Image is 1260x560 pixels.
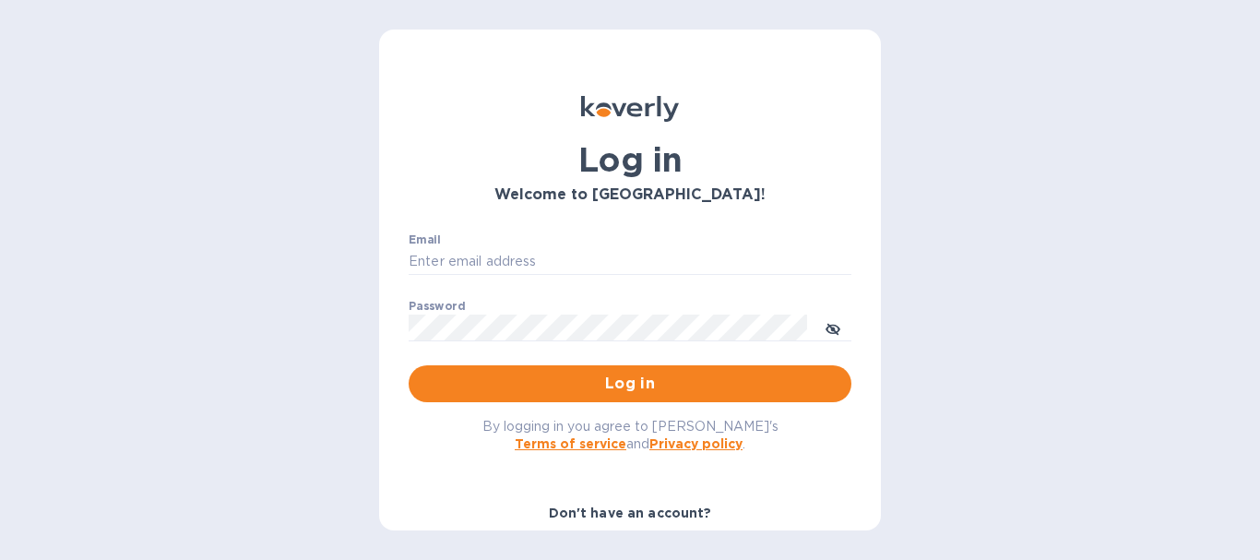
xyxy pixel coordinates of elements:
[409,186,851,204] h3: Welcome to [GEOGRAPHIC_DATA]!
[814,309,851,346] button: toggle password visibility
[482,419,779,451] span: By logging in you agree to [PERSON_NAME]'s and .
[515,436,626,451] a: Terms of service
[423,373,837,395] span: Log in
[409,365,851,402] button: Log in
[409,248,851,276] input: Enter email address
[649,436,743,451] a: Privacy policy
[409,140,851,179] h1: Log in
[581,96,679,122] img: Koverly
[549,506,712,520] b: Don't have an account?
[409,234,441,245] label: Email
[409,301,465,312] label: Password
